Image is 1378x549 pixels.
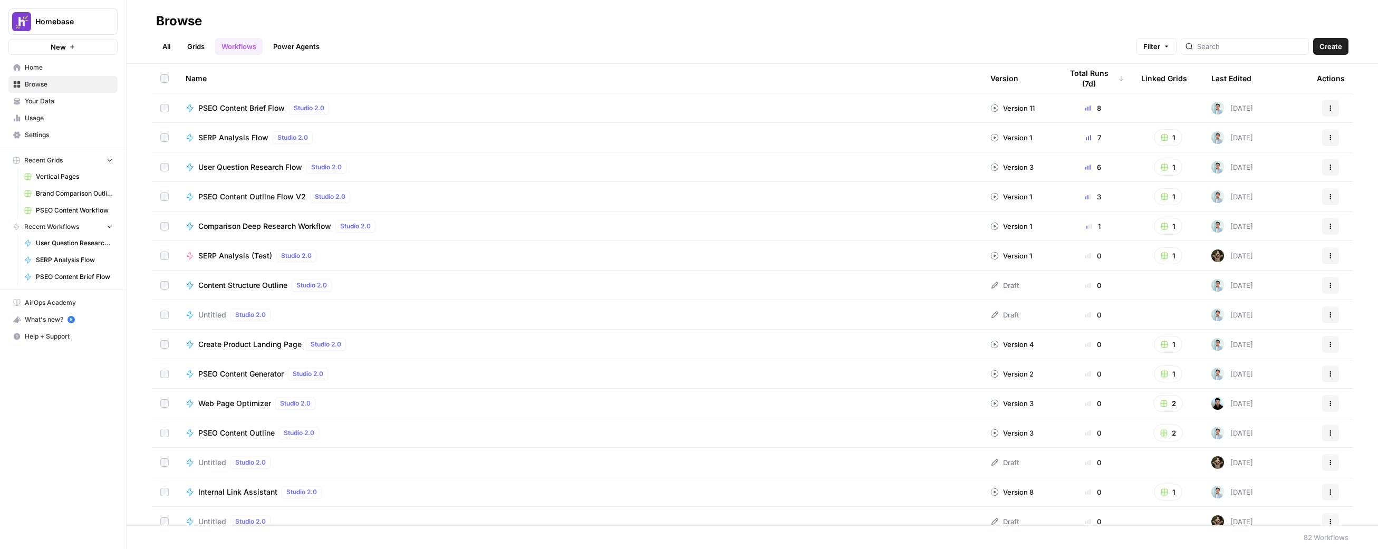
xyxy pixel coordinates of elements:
span: Content Structure Outline [198,280,287,291]
div: Version 3 [990,398,1034,409]
span: Homebase [35,16,99,27]
span: PSEO Content Brief Flow [36,272,113,282]
a: Brand Comparison Outline Generator [20,185,118,202]
img: xjyi7gh9lz0icmjo8v3lxainuvr4 [1211,486,1224,498]
input: Search [1197,41,1304,52]
span: SERP Analysis (Test) [198,251,272,261]
span: Filter [1143,41,1160,52]
button: Help + Support [8,328,118,345]
div: Linked Grids [1141,64,1187,93]
div: Version 11 [990,103,1035,113]
button: 1 [1154,188,1182,205]
a: Internal Link AssistantStudio 2.0 [186,486,974,498]
a: PSEO Content Brief FlowStudio 2.0 [186,102,974,114]
a: UntitledStudio 2.0 [186,309,974,321]
span: Browse [25,80,113,89]
a: UntitledStudio 2.0 [186,456,974,469]
span: Studio 2.0 [284,428,314,438]
div: Version 3 [990,428,1034,438]
a: AirOps Academy [8,294,118,311]
button: 1 [1154,218,1182,235]
div: Name [186,64,974,93]
button: 1 [1154,365,1182,382]
div: [DATE] [1211,190,1253,203]
div: 1 [1062,221,1124,232]
span: Studio 2.0 [311,162,342,172]
span: Studio 2.0 [235,517,266,526]
a: SERP Analysis FlowStudio 2.0 [186,131,974,144]
div: 0 [1062,251,1124,261]
div: Version 3 [990,162,1034,172]
div: Version 4 [990,339,1034,350]
span: Create [1319,41,1342,52]
img: xjyi7gh9lz0icmjo8v3lxainuvr4 [1211,309,1224,321]
a: Grids [181,38,211,55]
div: Total Runs (7d) [1062,64,1124,93]
a: All [156,38,177,55]
span: Studio 2.0 [286,487,317,497]
a: PSEO Content GeneratorStudio 2.0 [186,368,974,380]
div: 82 Workflows [1304,532,1348,543]
div: 3 [1062,191,1124,202]
button: 2 [1153,395,1183,412]
button: 2 [1153,425,1183,441]
div: 0 [1062,339,1124,350]
span: Web Page Optimizer [198,398,271,409]
a: PSEO Content Brief Flow [20,268,118,285]
div: 0 [1062,369,1124,379]
div: What's new? [9,312,117,328]
div: [DATE] [1211,427,1253,439]
img: j5qt8lcsiau9erp1gk2bomzmpq8t [1211,249,1224,262]
img: xjyi7gh9lz0icmjo8v3lxainuvr4 [1211,279,1224,292]
a: Settings [8,127,118,143]
span: User Question Research Flow [36,238,113,248]
div: Version 1 [990,132,1032,143]
span: Comparison Deep Research Workflow [198,221,331,232]
button: 1 [1154,484,1182,500]
a: SERP Analysis (Test)Studio 2.0 [186,249,974,262]
span: PSEO Content Brief Flow [198,103,285,113]
img: xjyi7gh9lz0icmjo8v3lxainuvr4 [1211,131,1224,144]
button: What's new? 5 [8,311,118,328]
span: PSEO Content Outline Flow V2 [198,191,306,202]
span: Brand Comparison Outline Generator [36,189,113,198]
span: Studio 2.0 [235,458,266,467]
span: Studio 2.0 [315,192,345,201]
span: PSEO Content Generator [198,369,284,379]
img: xjyi7gh9lz0icmjo8v3lxainuvr4 [1211,190,1224,203]
span: Untitled [198,516,226,527]
a: PSEO Content Outline Flow V2Studio 2.0 [186,190,974,203]
span: Studio 2.0 [294,103,324,113]
div: Version 8 [990,487,1034,497]
a: Web Page OptimizerStudio 2.0 [186,397,974,410]
span: Untitled [198,310,226,320]
div: [DATE] [1211,102,1253,114]
span: PSEO Content Workflow [36,206,113,215]
a: UntitledStudio 2.0 [186,515,974,528]
span: Studio 2.0 [235,310,266,320]
a: Power Agents [267,38,326,55]
button: Create [1313,38,1348,55]
a: Browse [8,76,118,93]
span: Studio 2.0 [311,340,341,349]
div: Draft [990,516,1019,527]
img: j5qt8lcsiau9erp1gk2bomzmpq8t [1211,515,1224,528]
div: [DATE] [1211,368,1253,380]
div: [DATE] [1211,220,1253,233]
a: Content Structure OutlineStudio 2.0 [186,279,974,292]
img: j5qt8lcsiau9erp1gk2bomzmpq8t [1211,456,1224,469]
span: Untitled [198,457,226,468]
div: 0 [1062,398,1124,409]
a: PSEO Content Workflow [20,202,118,219]
img: 2669atuuy196apcdpvekpy22onj1 [1211,397,1224,410]
div: 0 [1062,457,1124,468]
div: 0 [1062,516,1124,527]
div: Last Edited [1211,64,1251,93]
div: Version 2 [990,369,1034,379]
a: User Question Research FlowStudio 2.0 [186,161,974,174]
div: 0 [1062,280,1124,291]
span: Recent Workflows [24,222,79,232]
a: Create Product Landing PageStudio 2.0 [186,338,974,351]
div: 0 [1062,487,1124,497]
span: Studio 2.0 [296,281,327,290]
